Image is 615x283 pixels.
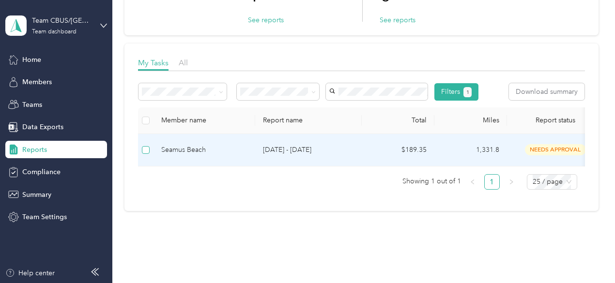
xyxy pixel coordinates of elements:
[154,107,255,134] th: Member name
[466,88,469,97] span: 1
[470,179,476,185] span: left
[508,179,514,185] span: right
[525,144,586,155] span: needs approval
[380,15,415,25] button: See reports
[5,268,55,278] button: Help center
[22,145,47,155] span: Reports
[465,174,480,190] button: left
[561,229,615,283] iframe: Everlance-gr Chat Button Frame
[22,190,51,200] span: Summary
[22,77,52,87] span: Members
[533,175,571,189] span: 25 / page
[22,212,67,222] span: Team Settings
[504,174,519,190] li: Next Page
[484,174,500,190] li: 1
[434,83,478,101] button: Filters1
[22,122,63,132] span: Data Exports
[179,58,188,67] span: All
[369,116,427,124] div: Total
[161,116,247,124] div: Member name
[263,145,354,155] p: [DATE] - [DATE]
[442,116,499,124] div: Miles
[465,174,480,190] li: Previous Page
[161,145,247,155] div: Seamus Beach
[138,58,169,67] span: My Tasks
[32,29,77,35] div: Team dashboard
[509,83,584,100] button: Download summary
[362,134,434,166] td: $189.35
[248,15,284,25] button: See reports
[515,116,596,124] span: Report status
[463,87,472,97] button: 1
[434,134,507,166] td: 1,331.8
[22,55,41,65] span: Home
[22,167,61,177] span: Compliance
[32,15,92,26] div: Team CBUS/[GEOGRAPHIC_DATA]
[504,174,519,190] button: right
[402,174,461,189] span: Showing 1 out of 1
[22,100,42,110] span: Teams
[527,174,577,190] div: Page Size
[485,175,499,189] a: 1
[255,107,362,134] th: Report name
